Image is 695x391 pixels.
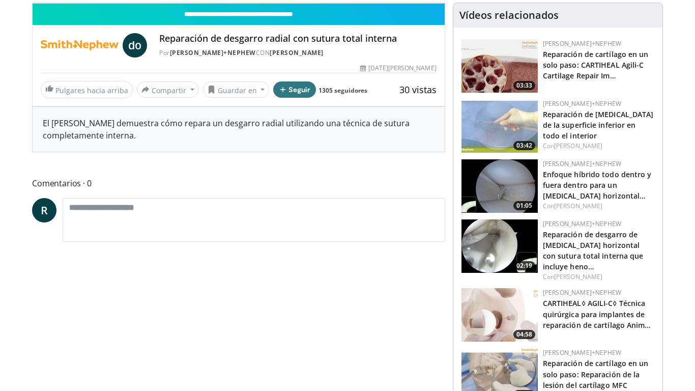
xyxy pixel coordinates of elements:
font: Pulgares hacia arriba [55,86,128,95]
font: Seguir [288,85,309,94]
a: 03:33 [461,39,538,93]
font: 0 [87,178,92,189]
a: CARTIHEAL◊ AGILI-C◊ Técnica quirúrgica para implantes de reparación de cartílago Anim… [543,298,651,329]
a: 01:05 [461,159,538,213]
font: Comentarios [32,178,81,189]
a: [PERSON_NAME]+Nephew [543,39,621,48]
a: [PERSON_NAME]+Nephew [543,99,621,108]
a: [PERSON_NAME]+Nephew [170,48,256,57]
img: 0d962de6-6f40-43c7-a91b-351674d85659.150x105_q85_crop-smart_upscale.jpg [461,288,538,342]
button: Seguir [273,81,316,98]
img: 02c34c8e-0ce7-40b9-85e3-cdd59c0970f9.150x105_q85_crop-smart_upscale.jpg [461,99,538,153]
img: 781f413f-8da4-4df1-9ef9-bed9c2d6503b.150x105_q85_crop-smart_upscale.jpg [461,39,538,93]
a: [PERSON_NAME] [270,48,324,57]
a: [PERSON_NAME] [554,142,602,150]
a: [PERSON_NAME]+Nephew [543,348,621,357]
font: 30 vistas [399,83,437,96]
font: Compartir [152,85,186,95]
a: do [123,33,147,58]
a: [PERSON_NAME]+Nephew [543,288,621,297]
font: Guardar en [218,85,257,95]
font: do [128,38,141,52]
font: Con [543,142,554,150]
font: [DATE][PERSON_NAME] [368,64,437,72]
a: Reparación de [MEDICAL_DATA] de la superficie inferior en todo el interior [543,109,654,141]
a: 1305 seguidores [318,86,367,95]
font: Con [543,202,554,210]
a: [PERSON_NAME]+Nephew [543,159,621,168]
font: R [41,203,48,217]
img: 173c071b-399e-4fbc-8156-5fdd8d6e2d0e.150x105_q85_crop-smart_upscale.jpg [461,219,538,273]
a: Reparación de desgarro de [MEDICAL_DATA] horizontal con sutura total interna que incluye heno… [543,230,644,271]
font: 01:05 [516,201,532,210]
a: R [32,198,56,222]
font: El [PERSON_NAME] demuestra cómo repara un desgarro radial utilizando una técnica de sutura comple... [43,118,410,141]
a: 04:58 [461,288,538,342]
a: [PERSON_NAME] [554,272,602,281]
a: [PERSON_NAME]+Nephew [543,219,621,228]
font: 03:42 [516,141,532,150]
a: 02:19 [461,219,538,273]
font: CON [256,48,270,57]
a: 03:42 [461,99,538,153]
font: 02:19 [516,261,532,270]
img: Smith+Nephew [41,33,119,58]
font: 04:58 [516,330,532,339]
video-js: Video Player [33,3,445,4]
a: Reparación de cartílago en un solo paso: Reparación de la lesión del cartílago MFC [543,358,649,389]
a: Reparación de cartílago en un solo paso: CARTIHEAL Agili-C Cartilage Repair Im… [543,49,649,80]
img: 364c13b8-bf65-400b-a941-5a4a9c158216.150x105_q85_crop-smart_upscale.jpg [461,159,538,213]
font: Vídeos relacionados [459,8,559,22]
font: Con [543,272,554,281]
a: [PERSON_NAME] [554,202,602,210]
button: Guardar en [203,81,270,98]
a: Pulgares hacia arriba [41,81,133,98]
a: Enfoque híbrido todo dentro y fuera dentro para un [MEDICAL_DATA] horizontal… [543,170,652,201]
font: Reparación de desgarro radial con sutura total interna [159,32,397,44]
button: Compartir [137,81,199,98]
font: Por [159,48,170,57]
font: 03:33 [516,81,532,90]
